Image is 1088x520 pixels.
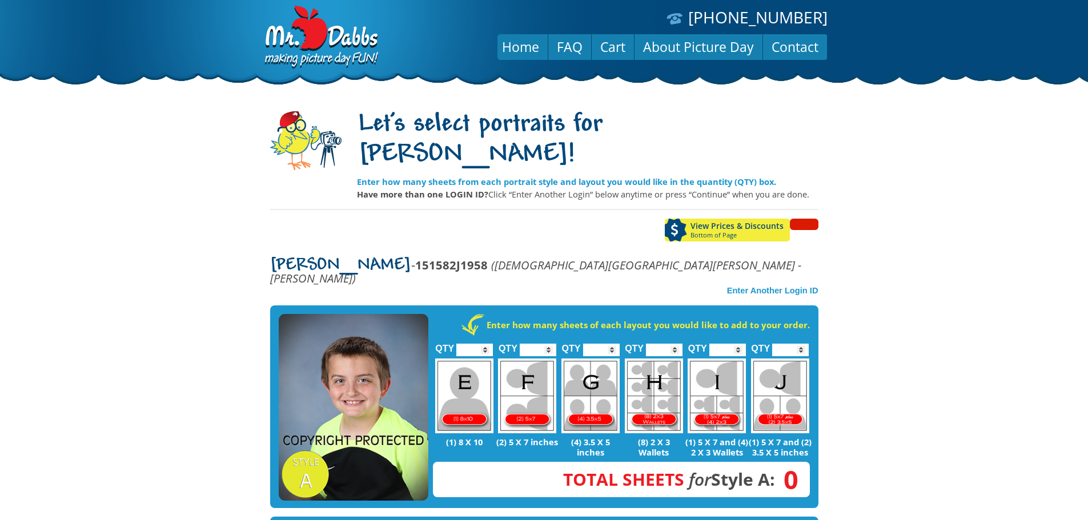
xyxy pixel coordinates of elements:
strong: Style A: [563,467,775,491]
label: QTY [562,331,581,359]
a: FAQ [548,33,591,61]
em: for [689,467,711,491]
img: camera-mascot [270,111,342,170]
span: Total Sheets [563,467,684,491]
p: (1) 5 X 7 and (2) 3.5 X 5 inches [749,437,812,457]
p: - [270,259,818,284]
p: (1) 5 X 7 and (4) 2 X 3 Wallets [685,437,749,457]
span: Bottom of Page [690,232,790,239]
strong: Enter how many sheets from each portrait style and layout you would like in the quantity (QTY) box. [357,176,776,187]
p: (4) 3.5 X 5 inches [559,437,623,457]
img: J [751,358,809,433]
img: F [498,358,556,433]
label: QTY [688,331,707,359]
img: H [625,358,683,433]
strong: Have more than one LOGIN ID? [357,188,488,200]
img: I [688,358,746,433]
span: 0 [775,473,798,486]
strong: 151582J1958 [415,257,488,273]
p: (8) 2 X 3 Wallets [622,437,685,457]
strong: Enter how many sheets of each layout you would like to add to your order. [487,319,810,330]
p: Click “Enter Another Login” below anytime or press “Continue” when you are done. [357,188,818,200]
p: (2) 5 X 7 inches [496,437,559,447]
a: [PHONE_NUMBER] [688,6,828,28]
img: Dabbs Company [261,6,380,70]
a: Home [493,33,548,61]
a: About Picture Day [635,33,762,61]
a: Contact [763,33,827,61]
a: Cart [592,33,634,61]
h1: Let's select portraits for [PERSON_NAME]! [357,110,818,171]
span: [PERSON_NAME] [270,256,411,275]
p: (1) 8 X 10 [433,437,496,447]
label: QTY [751,331,770,359]
label: QTY [499,331,517,359]
em: ([DEMOGRAPHIC_DATA][GEOGRAPHIC_DATA][PERSON_NAME] - [PERSON_NAME]) [270,257,801,286]
a: View Prices & DiscountsBottom of Page [665,219,790,241]
img: STYLE A [279,314,428,501]
label: QTY [435,331,454,359]
a: Enter Another Login ID [727,286,818,295]
label: QTY [625,331,644,359]
img: E [435,358,493,433]
img: G [561,358,620,433]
